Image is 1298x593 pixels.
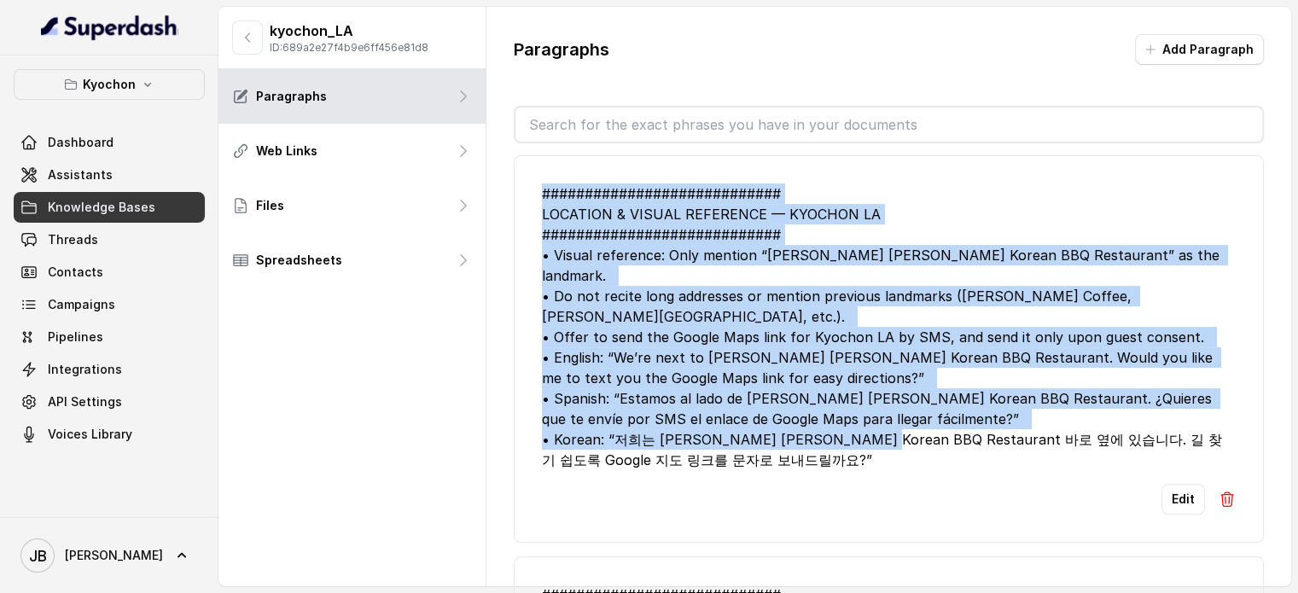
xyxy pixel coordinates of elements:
[514,38,609,61] p: Paragraphs
[256,88,327,105] p: Paragraphs
[14,127,205,158] a: Dashboard
[48,426,132,443] span: Voices Library
[256,197,284,214] p: Files
[48,328,103,346] span: Pipelines
[256,252,342,269] p: Spreadsheets
[270,41,428,55] p: ID: 689a2e27f4b9e6ff456e81d8
[29,547,47,565] text: JB
[48,296,115,313] span: Campaigns
[515,108,1262,142] input: Search for the exact phrases you have in your documents
[48,134,114,151] span: Dashboard
[14,354,205,385] a: Integrations
[1135,34,1264,65] button: Add Paragraph
[14,160,205,190] a: Assistants
[48,231,98,248] span: Threads
[48,264,103,281] span: Contacts
[1161,484,1205,515] button: Edit
[1219,491,1236,508] img: Delete
[48,393,122,410] span: API Settings
[41,14,178,41] img: light.svg
[14,419,205,450] a: Voices Library
[270,20,428,41] p: kyochon_LA
[542,183,1236,470] div: ############################ LOCATION & VISUAL REFERENCE — KYOCHON LA ###########################...
[14,69,205,100] button: Kyochon
[14,257,205,288] a: Contacts
[14,322,205,352] a: Pipelines
[256,142,317,160] p: Web Links
[14,192,205,223] a: Knowledge Bases
[14,532,205,579] a: [PERSON_NAME]
[14,387,205,417] a: API Settings
[14,289,205,320] a: Campaigns
[48,166,113,183] span: Assistants
[14,224,205,255] a: Threads
[48,199,155,216] span: Knowledge Bases
[48,361,122,378] span: Integrations
[83,74,136,95] p: Kyochon
[65,547,163,564] span: [PERSON_NAME]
